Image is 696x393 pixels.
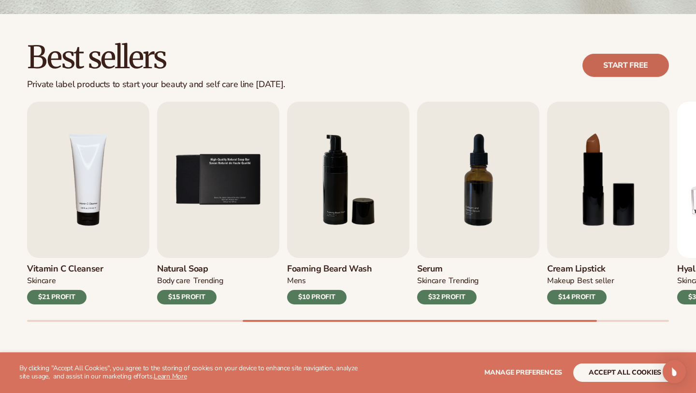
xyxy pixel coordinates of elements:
[157,290,217,304] div: $15 PROFIT
[484,363,562,382] button: Manage preferences
[27,290,87,304] div: $21 PROFIT
[27,41,285,74] h2: Best sellers
[577,276,614,286] div: BEST SELLER
[484,368,562,377] span: Manage preferences
[154,372,187,381] a: Learn More
[287,102,409,304] a: 6 / 9
[547,264,614,274] h3: Cream Lipstick
[417,276,446,286] div: SKINCARE
[27,264,103,274] h3: Vitamin C Cleanser
[417,264,478,274] h3: Serum
[573,363,677,382] button: accept all cookies
[417,290,477,304] div: $32 PROFIT
[19,364,363,381] p: By clicking "Accept All Cookies", you agree to the storing of cookies on your device to enhance s...
[287,290,347,304] div: $10 PROFIT
[287,264,372,274] h3: Foaming beard wash
[27,79,285,90] div: Private label products to start your beauty and self care line [DATE].
[193,276,223,286] div: TRENDING
[449,276,478,286] div: TRENDING
[547,102,669,304] a: 8 / 9
[157,102,279,304] a: 5 / 9
[27,102,149,304] a: 4 / 9
[287,276,306,286] div: mens
[157,276,190,286] div: BODY Care
[157,264,223,274] h3: Natural Soap
[547,276,574,286] div: MAKEUP
[27,276,56,286] div: Skincare
[582,54,669,77] a: Start free
[663,360,686,383] div: Open Intercom Messenger
[417,102,539,304] a: 7 / 9
[547,290,607,304] div: $14 PROFIT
